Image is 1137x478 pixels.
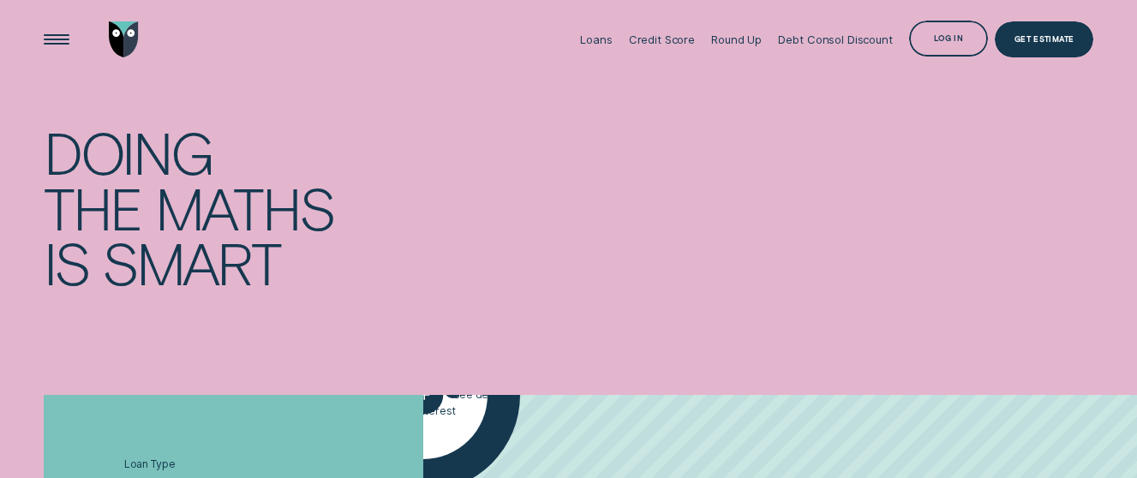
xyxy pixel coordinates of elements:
[580,33,612,46] div: Loans
[44,124,386,290] h4: Doing the maths is smart
[39,21,74,57] button: Open Menu
[453,388,508,401] span: See details
[404,375,508,414] button: See details
[909,21,988,56] button: Log in
[629,33,695,46] div: Credit Score
[109,21,139,57] img: Wisr
[711,33,762,46] div: Round Up
[995,21,1094,57] a: Get Estimate
[124,457,176,470] span: Loan Type
[778,33,892,46] div: Debt Consol Discount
